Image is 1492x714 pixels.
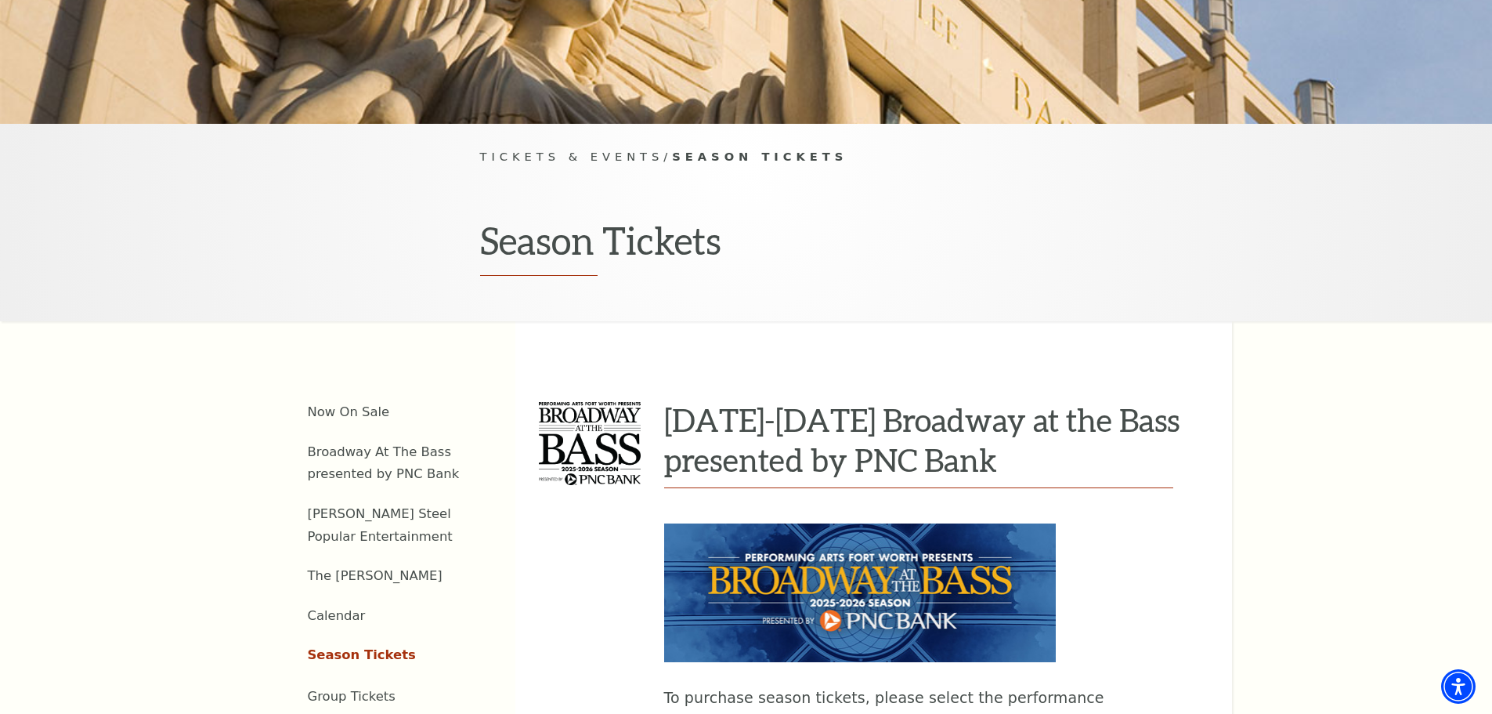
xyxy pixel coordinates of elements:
[480,218,1013,276] h1: Season Tickets
[308,444,460,482] a: Broadway At The Bass presented by PNC Bank
[672,150,847,163] span: Season Tickets
[308,568,443,583] a: The [PERSON_NAME]
[664,400,1185,480] h3: [DATE]-[DATE] Broadway at the Bass presented by PNC Bank
[308,647,416,662] a: Season Tickets
[308,404,390,419] a: Now On Sale
[664,524,1056,662] img: To purchase season tickets, please select the performance day/time you would like to attend, then...
[480,147,1013,167] p: /
[308,689,396,704] a: Group Tickets
[308,608,366,623] a: Calendar
[539,402,641,485] img: 2025-2026 Broadway at the Bass presented by PNC Bank
[480,150,664,163] span: Tickets & Events
[308,506,453,544] a: [PERSON_NAME] Steel Popular Entertainment
[1441,669,1476,704] div: Accessibility Menu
